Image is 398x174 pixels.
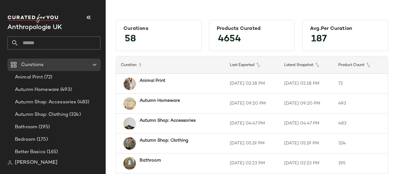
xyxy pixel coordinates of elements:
b: Autumn Shop: Accessories [140,117,196,124]
th: Last Exported [225,56,279,74]
span: Autumn Shop: Accessories [15,99,76,106]
img: 104486329_532_a [123,157,136,170]
td: [DATE] 02:23 PM [279,153,334,173]
th: Latest Snapshot [279,56,334,74]
span: 58 [118,28,142,50]
img: 4110916210387_520_b [123,137,136,150]
span: (483) [76,99,89,106]
th: Product Count [333,56,388,74]
span: Current Company Name [7,24,62,31]
td: [DATE] 05:19 PM [225,134,279,153]
span: (324) [68,111,81,118]
b: Autumn Homeware [140,97,180,104]
td: [DATE] 02:18 PM [279,74,334,94]
td: [DATE] 04:47 PM [279,114,334,134]
td: [DATE] 02:18 PM [225,74,279,94]
img: 4133977480003_000_e5 [123,78,136,90]
div: Products Curated [217,26,287,32]
th: Curation [116,56,225,74]
td: [DATE] 04:47 PM [225,114,279,134]
span: (72) [43,74,53,81]
b: Bathroom [140,157,161,164]
span: (175) [35,136,48,143]
span: Bedroom [15,136,35,143]
td: [DATE] 02:23 PM [225,153,279,173]
img: 4317582670104_021_e [123,117,136,130]
td: [DATE] 05:19 PM [279,134,334,153]
div: Avg.per Curation [310,26,380,32]
span: (165) [45,148,58,156]
img: svg%3e [7,160,12,165]
b: Autumn Shop: Clothing [140,137,188,144]
span: (493) [59,86,72,93]
span: Better Basics [15,148,45,156]
span: 4654 [212,28,247,50]
td: 324 [333,134,388,153]
span: Animal Print [15,74,43,81]
td: [DATE] 09:20 PM [279,94,334,114]
div: Curations [123,26,194,32]
span: 187 [305,28,333,50]
td: [DATE] 09:20 PM [225,94,279,114]
img: cfy_white_logo.C9jOOHJF.svg [7,14,60,23]
b: Animal Print [140,78,165,84]
span: Autumn Shop: Clothing [15,111,68,118]
td: 195 [333,153,388,173]
span: Curations [21,61,44,68]
span: (195) [37,124,50,131]
td: 483 [333,114,388,134]
td: 493 [333,94,388,114]
img: 4532I367IN_070_b [123,97,136,110]
span: [PERSON_NAME] [15,159,58,167]
td: 72 [333,74,388,94]
span: Autumn Homeware [15,86,59,93]
span: Bathroom [15,124,37,131]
